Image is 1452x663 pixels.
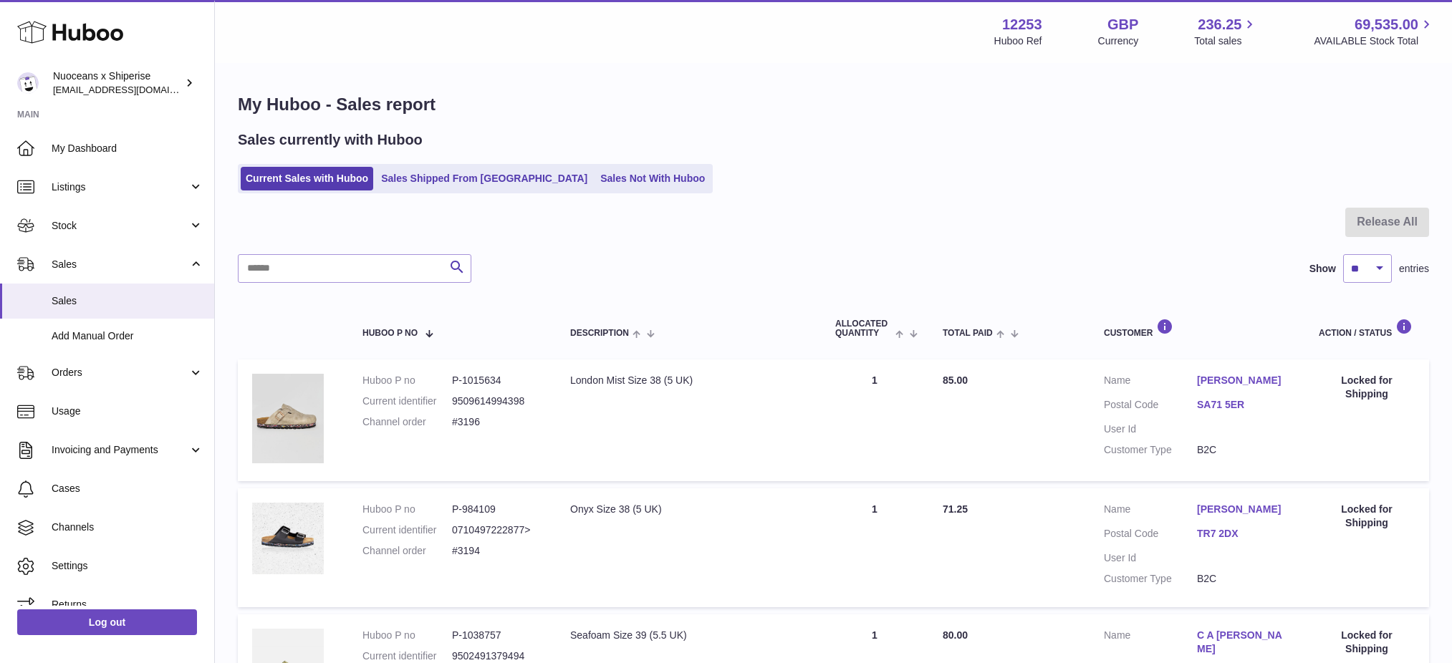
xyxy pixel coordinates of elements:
dt: Customer Type [1104,443,1197,457]
span: ALLOCATED Quantity [835,319,892,338]
dt: Current identifier [362,395,452,408]
span: My Dashboard [52,142,203,155]
dt: Huboo P no [362,503,452,516]
dd: B2C [1197,572,1290,586]
div: Action / Status [1319,319,1415,338]
span: Cases [52,482,203,495]
div: Nuoceans x Shiperise [53,69,182,97]
a: Sales Not With Huboo [595,167,710,190]
dt: Current identifier [362,649,452,663]
td: 1 [821,488,928,607]
span: Settings [52,559,203,573]
div: Customer [1104,319,1290,338]
dd: 9502491379494 [452,649,542,663]
div: London Mist Size 38 (5 UK) [570,374,807,387]
dd: #3196 [452,415,542,429]
div: Locked for Shipping [1319,374,1415,401]
a: [PERSON_NAME] [1197,503,1290,516]
div: Locked for Shipping [1319,503,1415,530]
span: AVAILABLE Stock Total [1314,34,1435,48]
a: Log out [17,609,197,635]
div: Onyx Size 38 (5 UK) [570,503,807,516]
span: Listings [52,180,188,194]
a: Sales Shipped From [GEOGRAPHIC_DATA] [376,167,592,190]
span: Invoicing and Payments [52,443,188,457]
a: C A [PERSON_NAME] [1197,629,1290,656]
span: Total sales [1194,34,1258,48]
dd: 0710497222877> [452,523,542,537]
span: [EMAIL_ADDRESS][DOMAIN_NAME] [53,84,211,95]
img: 122531729086489.png [252,503,324,574]
dd: P-1038757 [452,629,542,642]
h1: My Huboo - Sales report [238,93,1429,116]
span: 69,535.00 [1355,15,1418,34]
a: 69,535.00 AVAILABLE Stock Total [1314,15,1435,48]
dt: Huboo P no [362,629,452,642]
span: 85.00 [943,374,968,386]
dd: P-1015634 [452,374,542,387]
dd: B2C [1197,443,1290,457]
span: Returns [52,598,203,611]
span: 80.00 [943,629,968,641]
strong: 12253 [1002,15,1042,34]
dt: Channel order [362,544,452,558]
label: Show [1309,262,1336,276]
a: TR7 2DX [1197,527,1290,541]
dt: Name [1104,374,1197,391]
div: Huboo Ref [994,34,1042,48]
span: entries [1399,262,1429,276]
dt: Current identifier [362,523,452,537]
dt: Name [1104,629,1197,659]
td: 1 [821,359,928,481]
a: Current Sales with Huboo [241,167,373,190]
a: [PERSON_NAME] [1197,374,1290,387]
span: Description [570,329,629,338]
span: Orders [52,366,188,379]
dt: User Id [1104,422,1197,436]
span: 236.25 [1198,15,1241,34]
dd: 9509614994398 [452,395,542,408]
img: internalAdmin-12253@internal.huboo.com [17,72,39,94]
dt: Postal Code [1104,398,1197,415]
div: Currency [1098,34,1139,48]
span: Stock [52,219,188,233]
div: Locked for Shipping [1319,629,1415,656]
dt: Channel order [362,415,452,429]
div: Seafoam Size 39 (5.5 UK) [570,629,807,642]
dt: Customer Type [1104,572,1197,586]
span: Usage [52,405,203,418]
span: Total paid [943,329,993,338]
img: 122531730822667.png [252,374,324,463]
span: Huboo P no [362,329,418,338]
dt: User Id [1104,551,1197,565]
dt: Postal Code [1104,527,1197,544]
dd: P-984109 [452,503,542,516]
span: Sales [52,258,188,271]
a: 236.25 Total sales [1194,15,1258,48]
span: Add Manual Order [52,329,203,343]
span: Channels [52,521,203,534]
a: SA71 5ER [1197,398,1290,412]
h2: Sales currently with Huboo [238,130,423,150]
span: Sales [52,294,203,308]
span: 71.25 [943,503,968,515]
dt: Name [1104,503,1197,520]
dt: Huboo P no [362,374,452,387]
strong: GBP [1107,15,1138,34]
dd: #3194 [452,544,542,558]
